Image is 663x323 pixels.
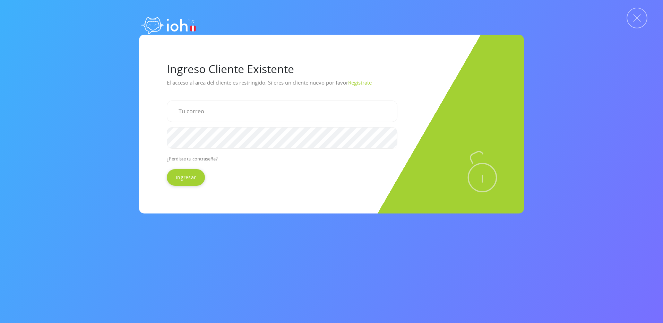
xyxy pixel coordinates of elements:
p: El acceso al area del cliente es restringido. Si eres un cliente nuevo por favor [167,77,496,95]
img: logo [139,10,198,38]
a: Registrate [348,79,372,86]
input: Ingresar [167,169,205,186]
input: Tu correo [167,101,397,122]
h1: Ingreso Cliente Existente [167,62,496,76]
a: ¿Perdiste tu contraseña? [167,156,218,162]
img: Cerrar [627,8,647,28]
